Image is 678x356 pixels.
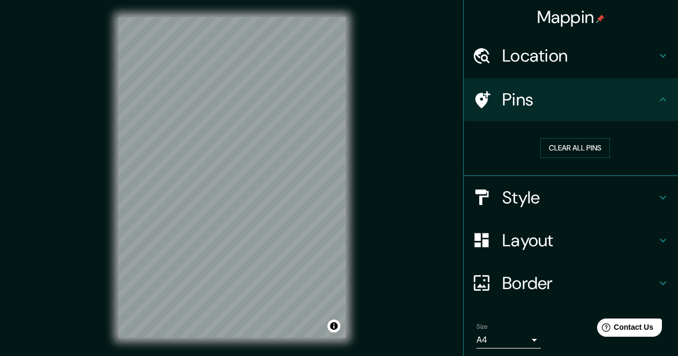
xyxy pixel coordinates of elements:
div: A4 [476,331,541,349]
div: Border [464,262,678,305]
iframe: Help widget launcher [583,314,666,344]
h4: Style [502,187,657,208]
h4: Location [502,45,657,66]
button: Clear all pins [540,138,610,158]
div: Pins [464,78,678,121]
label: Size [476,322,488,331]
div: Layout [464,219,678,262]
h4: Border [502,272,657,294]
h4: Pins [502,89,657,110]
button: Toggle attribution [327,320,340,332]
h4: Mappin [537,6,605,28]
div: Location [464,34,678,77]
img: pin-icon.png [596,14,605,23]
div: Style [464,176,678,219]
canvas: Map [118,17,346,338]
h4: Layout [502,230,657,251]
